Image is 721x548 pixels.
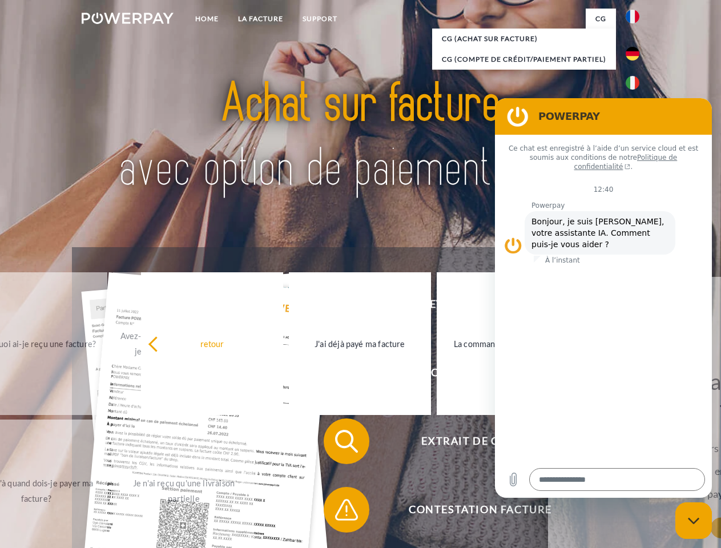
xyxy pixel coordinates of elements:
span: Contestation Facture [340,487,620,533]
img: fr [626,10,639,23]
img: title-powerpay_fr.svg [109,55,612,219]
a: Support [293,9,347,29]
img: qb_search.svg [332,427,361,456]
iframe: Fenêtre de messagerie [495,98,712,498]
div: retour [148,336,276,351]
a: CG (achat sur facture) [432,29,616,49]
a: CG (Compte de crédit/paiement partiel) [432,49,616,70]
img: de [626,47,639,61]
button: Contestation Facture [324,487,621,533]
iframe: Bouton de lancement de la fenêtre de messagerie, conversation en cours [675,502,712,539]
a: Avez-vous reçu mes paiements, ai-je encore un solde ouvert? [113,272,255,415]
div: La commande a été renvoyée [444,336,572,351]
a: Home [186,9,228,29]
img: logo-powerpay-white.svg [82,13,174,24]
div: Avez-vous reçu mes paiements, ai-je encore un solde ouvert? [120,328,248,359]
span: Extrait de compte [340,418,620,464]
button: Extrait de compte [324,418,621,464]
a: CG [586,9,616,29]
a: LA FACTURE [228,9,293,29]
div: Je n'ai reçu qu'une livraison partielle [120,476,248,506]
img: it [626,76,639,90]
img: qb_warning.svg [332,495,361,524]
div: J'ai déjà payé ma facture [296,336,424,351]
